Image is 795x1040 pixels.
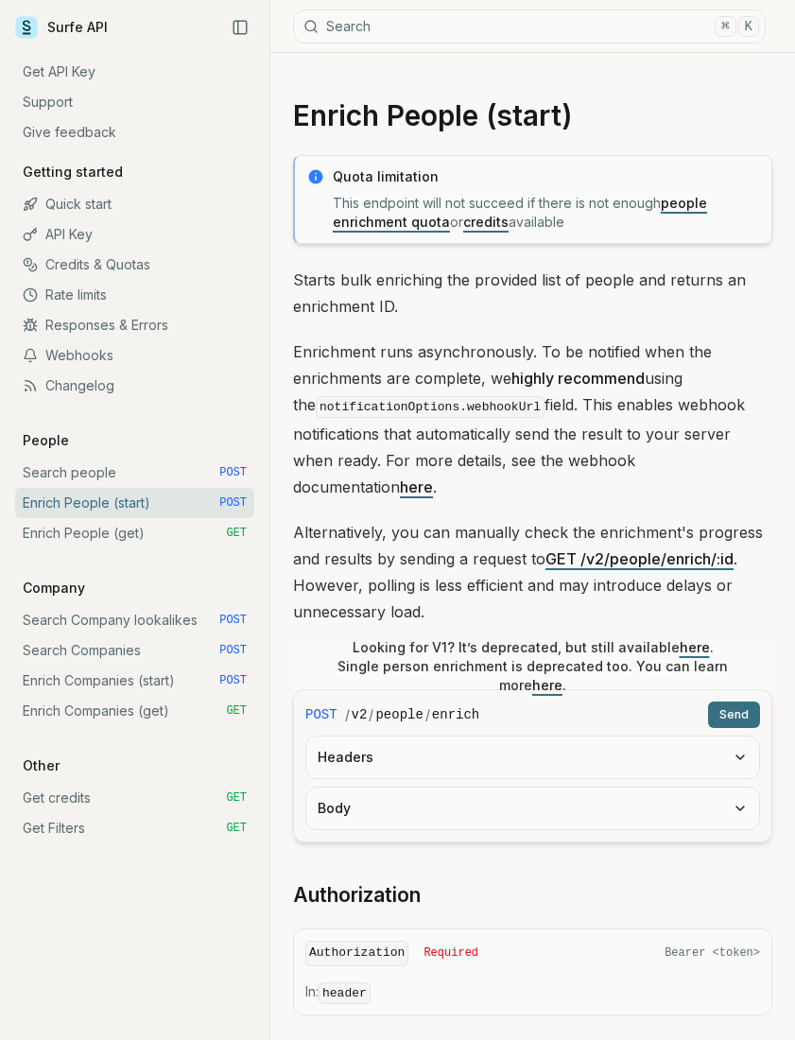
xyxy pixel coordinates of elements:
a: Support [15,87,254,117]
span: / [369,705,373,724]
span: GET [226,821,247,836]
a: here [400,477,433,496]
span: GET [226,526,247,541]
p: Looking for V1? It’s deprecated, but still available . Single person enrichment is deprecated too... [308,638,757,695]
h1: Enrich People (start) [293,98,772,132]
span: GET [226,703,247,719]
a: Quick start [15,189,254,219]
a: API Key [15,219,254,250]
a: Get API Key [15,57,254,87]
span: GET [226,790,247,806]
code: v2 [352,705,368,724]
span: POST [219,465,247,480]
a: Enrich Companies (start) POST [15,666,254,696]
a: Enrich People (start) POST [15,488,254,518]
span: Required [423,945,478,961]
span: POST [305,705,337,724]
a: credits [463,214,509,230]
kbd: ⌘ [715,16,735,37]
a: Webhooks [15,340,254,371]
a: Authorization [293,882,421,909]
code: notificationOptions.webhookUrl [316,396,544,418]
button: Collapse Sidebar [226,13,254,42]
span: Bearer <token> [665,945,760,961]
a: Surfe API [15,13,108,42]
code: people [375,705,423,724]
button: Send [708,702,760,728]
code: header [319,982,371,1004]
kbd: K [738,16,759,37]
p: Other [15,756,67,775]
a: Credits & Quotas [15,250,254,280]
a: GET /v2/people/enrich/:id [545,549,734,568]
a: Enrich Companies (get) GET [15,696,254,726]
a: Rate limits [15,280,254,310]
p: Quota limitation [333,167,760,186]
a: Give feedback [15,117,254,147]
p: People [15,431,77,450]
a: here [532,677,562,693]
p: Starts bulk enriching the provided list of people and returns an enrichment ID. [293,267,772,320]
span: / [425,705,430,724]
a: Enrich People (get) GET [15,518,254,548]
strong: highly recommend [511,369,645,388]
a: Search people POST [15,458,254,488]
span: POST [219,495,247,511]
span: POST [219,643,247,658]
p: Alternatively, you can manually check the enrichment's progress and results by sending a request ... [293,519,772,625]
a: here [680,639,710,655]
span: POST [219,673,247,688]
code: Authorization [305,941,408,966]
span: POST [219,613,247,628]
code: enrich [432,705,479,724]
button: Headers [306,737,759,778]
a: Responses & Errors [15,310,254,340]
button: Search⌘K [293,9,766,43]
span: / [345,705,350,724]
button: Body [306,788,759,829]
p: Company [15,579,93,598]
p: This endpoint will not succeed if there is not enough or available [333,194,760,232]
p: Getting started [15,163,130,182]
p: In: [305,982,760,1003]
a: Search Company lookalikes POST [15,605,254,635]
p: Enrichment runs asynchronously. To be notified when the enrichments are complete, we using the fi... [293,338,772,500]
a: Search Companies POST [15,635,254,666]
a: Get Filters GET [15,813,254,843]
a: Changelog [15,371,254,401]
a: Get credits GET [15,783,254,813]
